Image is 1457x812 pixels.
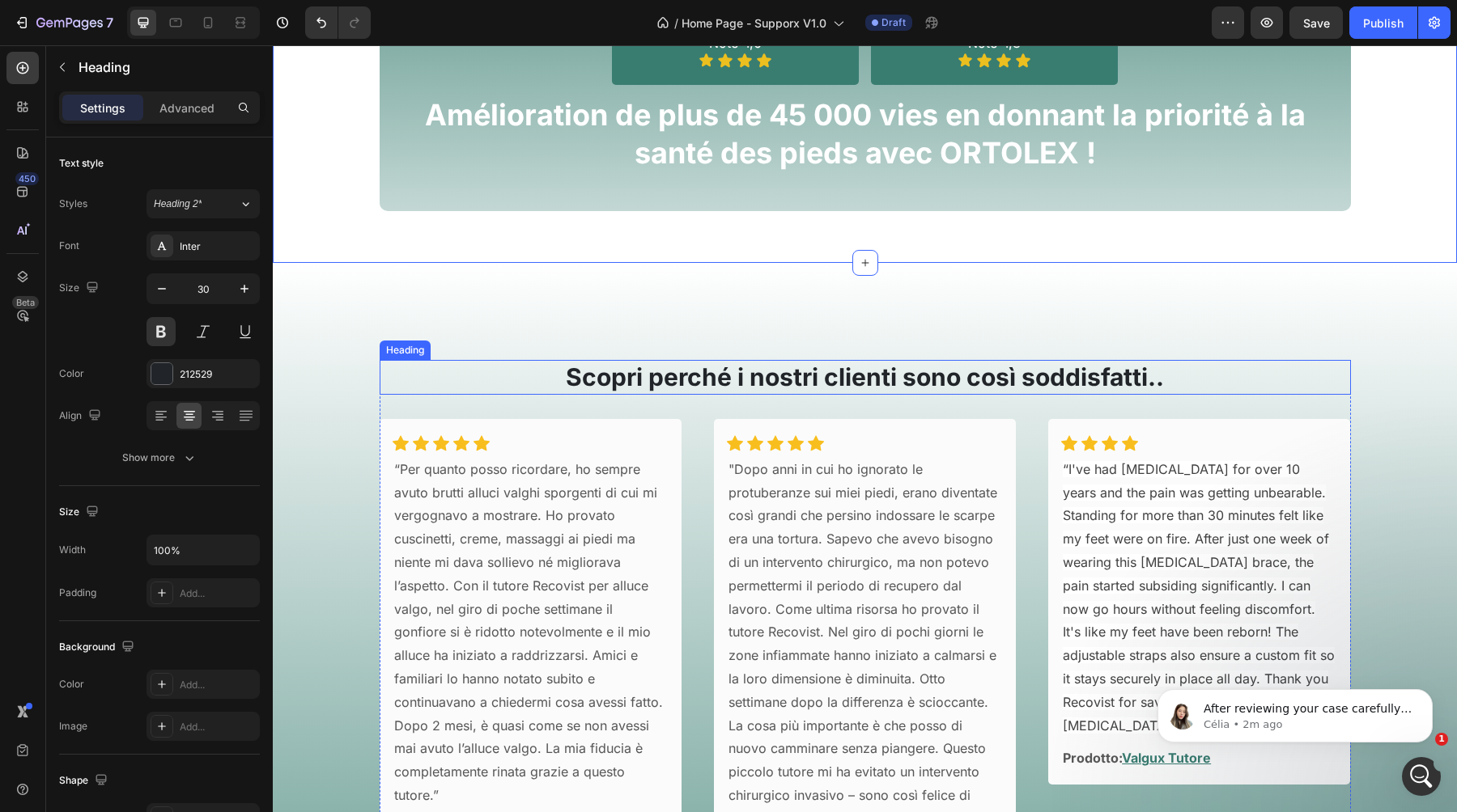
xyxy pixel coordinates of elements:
button: Show more [59,443,260,472]
p: 7 [106,13,113,32]
iframe: Design area [273,45,1457,812]
div: Size [59,277,102,299]
div: 212529 [180,367,256,382]
span: Save [1303,16,1330,30]
div: Undo/Redo [305,6,371,39]
div: Width [59,543,86,557]
span: Draft [881,15,906,30]
div: Font [59,239,79,253]
button: 7 [6,6,121,39]
span: Home Page - Supporx V1.0 [682,15,826,32]
div: Background [59,636,138,658]
div: Styles [59,197,87,211]
strong: Prodotto: [790,704,849,721]
div: Color [59,677,84,691]
div: Size [59,501,102,523]
div: 450 [15,172,39,185]
button: Save [1289,6,1343,39]
iframe: Intercom live chat [1402,757,1441,796]
div: Publish [1363,15,1404,32]
div: Add... [180,720,256,734]
input: Auto [147,535,259,565]
iframe: Intercom notifications message [1133,655,1457,768]
div: Beta [12,296,39,309]
button: Heading 2* [147,189,260,218]
p: "Dopo anni in cui ho ignorato le protuberanze sui miei piedi, erano diventate così grandi che per... [456,412,728,785]
div: Align [59,405,104,427]
button: Publish [1349,6,1417,39]
div: Padding [59,586,96,600]
div: Show more [122,450,198,466]
u: Valgux Tutore [849,704,938,721]
div: Color [59,366,84,381]
div: Shape [59,770,111,792]
p: Settings [80,99,125,116]
div: Text style [59,156,104,171]
span: Heading 2* [154,197,202,211]
div: Image [59,719,87,734]
div: Add... [180,678,256,692]
div: Add... [180,586,256,601]
div: Inter [180,239,256,254]
span: 1 [1435,733,1448,746]
p: Heading [79,57,253,77]
span: “I've had [MEDICAL_DATA] for over 10 years and the pain was getting unbearable. Standing for more... [790,416,1062,688]
span: / [674,15,678,32]
p: Advanced [159,99,215,116]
